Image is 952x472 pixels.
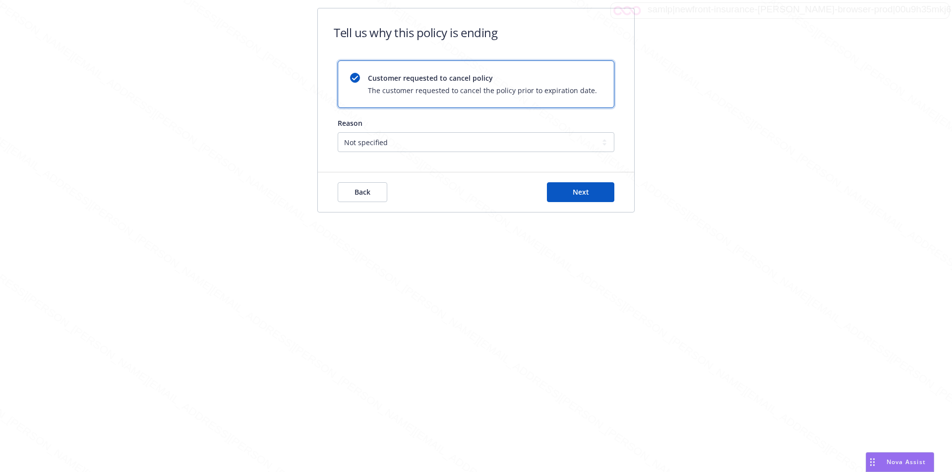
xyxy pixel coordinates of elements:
[338,182,387,202] button: Back
[547,182,614,202] button: Next
[866,452,934,472] button: Nova Assist
[368,73,597,83] span: Customer requested to cancel policy
[355,187,370,197] span: Back
[334,24,497,41] h1: Tell us why this policy is ending
[338,118,362,128] span: Reason
[368,85,597,96] span: The customer requested to cancel the policy prior to expiration date.
[866,453,879,472] div: Drag to move
[887,458,926,466] span: Nova Assist
[573,187,589,197] span: Next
